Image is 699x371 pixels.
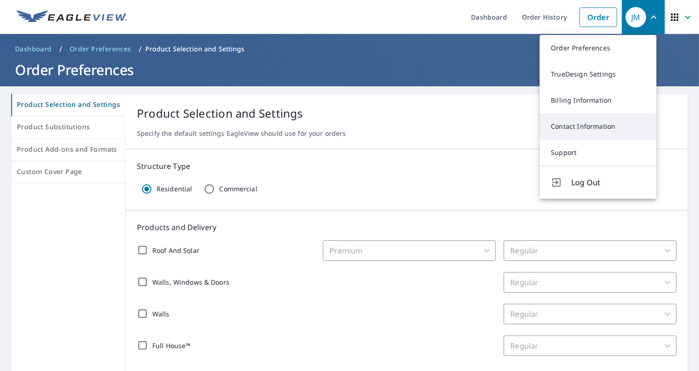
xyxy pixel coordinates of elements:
a: Dashboard [11,42,56,56]
a: Support [540,140,656,166]
li: / [59,43,62,55]
span: Log Out [571,177,645,188]
div: Regular [504,336,677,356]
div: Regular [504,304,677,324]
p: Product Selection and Settings [137,105,677,122]
span: Order Preferences [70,44,131,54]
p: Walls [152,309,170,319]
span: Product Selection and Settings [17,99,120,111]
p: Structure Type [137,161,677,172]
div: Regular [504,240,677,261]
div: JM [626,7,646,28]
a: Billing Information [540,87,656,113]
span: Dashboard [15,44,52,54]
li: / [139,43,142,55]
p: Products and Delivery [137,222,677,233]
div: tab-list [11,94,126,183]
p: Specify the default settings EagleView should use for your orders [137,129,677,138]
p: Residential [157,185,192,193]
p: Commercial [219,185,257,193]
a: Order Preferences [540,35,656,61]
a: Order Preferences [66,42,135,56]
h1: Order Preferences [11,60,688,79]
div: Regular [504,272,677,293]
a: Contact Information [540,113,656,140]
img: EV Logo [17,10,127,24]
span: Product Add-ons and Formats [17,144,120,155]
div: Premium [323,240,496,261]
nav: breadcrumb [11,42,688,56]
span: Product Substitutions [17,121,120,133]
p: Walls, Windows & Doors [152,277,229,287]
p: Full House™ [152,341,191,350]
button: Log Out [540,166,656,199]
a: TrueDesign Settings [540,61,656,87]
p: Roof And Solar [152,245,200,255]
a: Order [579,7,617,27]
span: Custom Cover Page [17,166,120,178]
p: Product Selection and Settings [145,44,245,54]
